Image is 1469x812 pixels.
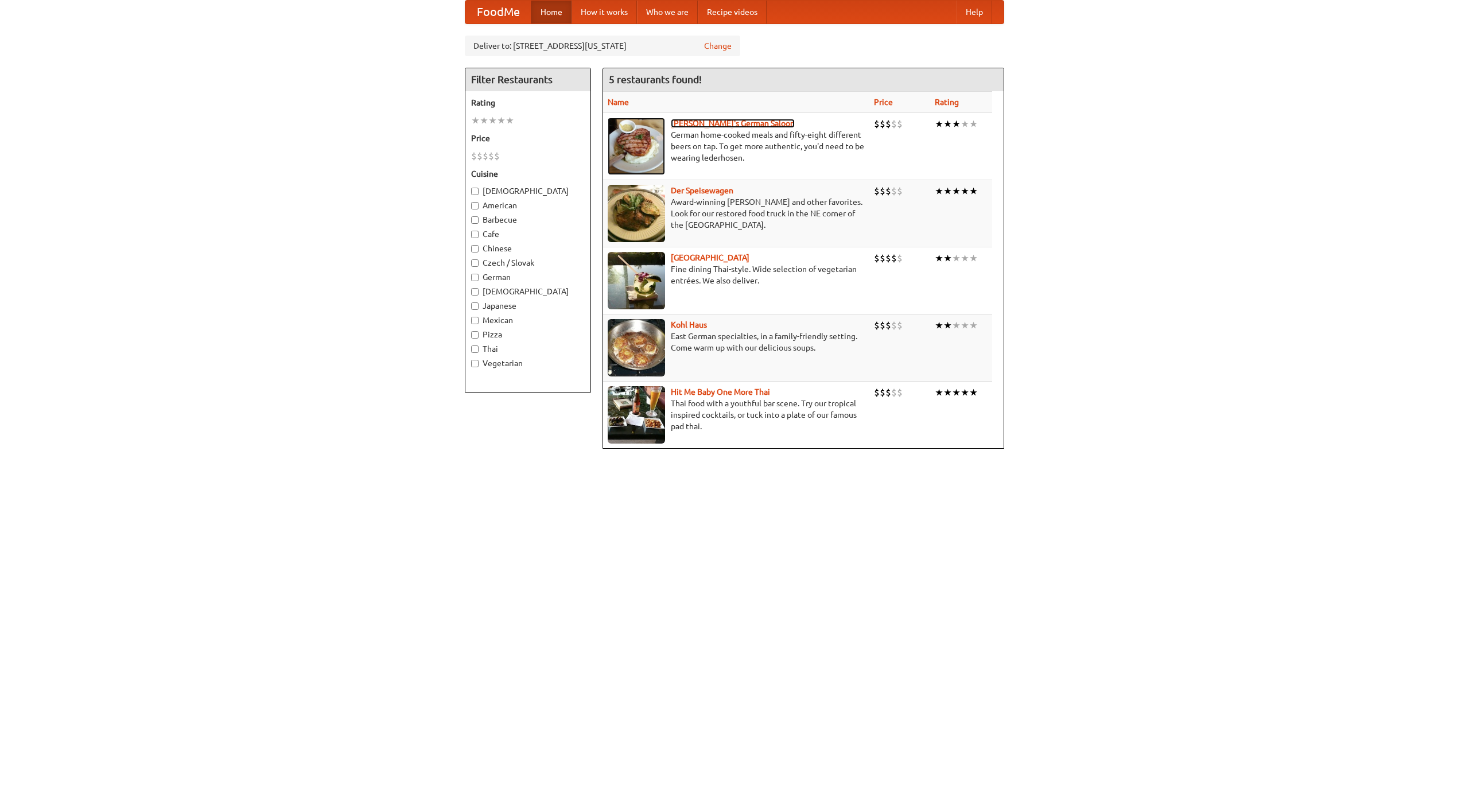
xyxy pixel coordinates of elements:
li: ★ [488,114,497,127]
p: Thai food with a youthful bar scene. Try our tropical inspired cocktails, or tuck into a plate of... [608,398,865,432]
a: Hit Me Baby One More Thai [671,387,770,397]
input: Japanese [471,302,479,310]
li: ★ [961,252,969,265]
a: FoodMe [465,1,531,24]
a: Home [531,1,572,24]
label: [DEMOGRAPHIC_DATA] [471,185,585,197]
li: ★ [943,185,952,197]
li: $ [885,185,891,197]
p: East German specialties, in a family-friendly setting. Come warm up with our delicious soups. [608,331,865,353]
li: ★ [935,319,943,332]
p: German home-cooked meals and fifty-eight different beers on tap. To get more authentic, you'd nee... [608,129,865,164]
li: $ [885,118,891,130]
h5: Price [471,133,585,144]
li: $ [880,319,885,332]
a: Rating [935,98,959,107]
li: $ [891,386,897,399]
li: $ [880,118,885,130]
li: $ [897,118,903,130]
a: [GEOGRAPHIC_DATA] [671,253,749,262]
p: Fine dining Thai-style. Wide selection of vegetarian entrées. We also deliver. [608,263,865,286]
a: Help [957,1,992,24]
label: Pizza [471,329,585,340]
li: ★ [969,386,978,399]
li: $ [874,319,880,332]
li: ★ [497,114,506,127]
li: $ [897,185,903,197]
li: $ [471,150,477,162]
label: Thai [471,343,585,355]
li: $ [891,118,897,130]
li: ★ [471,114,480,127]
img: kohlhaus.jpg [608,319,665,376]
img: esthers.jpg [608,118,665,175]
a: How it works [572,1,637,24]
img: satay.jpg [608,252,665,309]
li: $ [874,386,880,399]
img: babythai.jpg [608,386,665,444]
li: $ [880,252,885,265]
li: $ [891,252,897,265]
p: Award-winning [PERSON_NAME] and other favorites. Look for our restored food truck in the NE corne... [608,196,865,231]
label: Japanese [471,300,585,312]
h4: Filter Restaurants [465,68,590,91]
a: Name [608,98,629,107]
li: $ [880,185,885,197]
input: Pizza [471,331,479,339]
label: Mexican [471,314,585,326]
li: $ [885,386,891,399]
a: Price [874,98,893,107]
li: ★ [943,252,952,265]
li: $ [874,118,880,130]
li: $ [483,150,488,162]
li: ★ [961,386,969,399]
li: ★ [961,319,969,332]
li: ★ [943,118,952,130]
li: ★ [952,252,961,265]
li: $ [897,252,903,265]
input: Vegetarian [471,360,479,367]
input: [DEMOGRAPHIC_DATA] [471,188,479,195]
input: German [471,274,479,281]
li: ★ [969,118,978,130]
li: ★ [952,386,961,399]
li: ★ [961,118,969,130]
li: $ [488,150,494,162]
input: [DEMOGRAPHIC_DATA] [471,288,479,296]
li: ★ [969,185,978,197]
li: ★ [952,118,961,130]
input: Czech / Slovak [471,259,479,267]
li: $ [477,150,483,162]
a: Who we are [637,1,698,24]
img: speisewagen.jpg [608,185,665,242]
a: Der Speisewagen [671,186,733,195]
li: $ [891,319,897,332]
a: [PERSON_NAME]'s German Saloon [671,119,795,128]
li: $ [874,252,880,265]
li: ★ [969,252,978,265]
a: Change [704,40,732,52]
li: ★ [935,386,943,399]
li: $ [880,386,885,399]
label: [DEMOGRAPHIC_DATA] [471,286,585,297]
input: American [471,202,479,209]
div: Deliver to: [STREET_ADDRESS][US_STATE] [465,36,740,56]
li: $ [891,185,897,197]
a: Kohl Haus [671,320,707,329]
li: ★ [935,118,943,130]
h5: Cuisine [471,168,585,180]
li: $ [885,319,891,332]
ng-pluralize: 5 restaurants found! [609,74,702,85]
input: Thai [471,345,479,353]
li: $ [897,319,903,332]
label: German [471,271,585,283]
label: Vegetarian [471,358,585,369]
li: ★ [969,319,978,332]
input: Mexican [471,317,479,324]
li: ★ [943,319,952,332]
label: Czech / Slovak [471,257,585,269]
li: ★ [961,185,969,197]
